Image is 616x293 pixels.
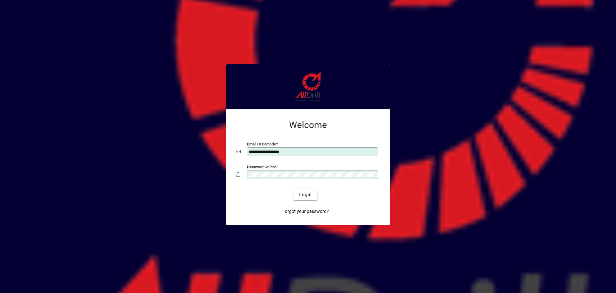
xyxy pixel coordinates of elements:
a: Forgot your password? [280,206,331,217]
span: Forgot your password? [282,208,329,215]
mat-label: Email or Barcode [247,142,276,146]
mat-label: Password or Pin [247,165,275,169]
h2: Welcome [236,120,380,131]
span: Login [299,191,312,198]
button: Login [294,189,317,200]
